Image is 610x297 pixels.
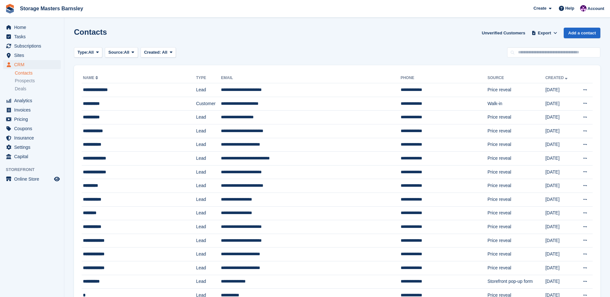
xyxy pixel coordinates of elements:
[77,49,88,56] span: Type:
[487,261,545,275] td: Price reveal
[3,175,61,184] a: menu
[53,175,61,183] a: Preview store
[587,5,604,12] span: Account
[141,47,176,58] button: Created: All
[14,133,53,142] span: Insurance
[545,165,575,179] td: [DATE]
[196,193,221,206] td: Lead
[15,86,26,92] span: Deals
[487,97,545,111] td: Walk-in
[14,152,53,161] span: Capital
[196,111,221,124] td: Lead
[196,152,221,166] td: Lead
[545,76,569,80] a: Created
[196,220,221,234] td: Lead
[487,248,545,261] td: Price reveal
[6,166,64,173] span: Storefront
[196,83,221,97] td: Lead
[545,275,575,289] td: [DATE]
[3,96,61,105] a: menu
[487,152,545,166] td: Price reveal
[15,85,61,92] a: Deals
[196,179,221,193] td: Lead
[487,275,545,289] td: Storefront pop-up form
[3,41,61,50] a: menu
[14,124,53,133] span: Coupons
[196,97,221,111] td: Customer
[196,206,221,220] td: Lead
[3,152,61,161] a: menu
[14,175,53,184] span: Online Store
[14,96,53,105] span: Analytics
[545,206,575,220] td: [DATE]
[487,193,545,206] td: Price reveal
[545,152,575,166] td: [DATE]
[545,111,575,124] td: [DATE]
[15,78,35,84] span: Prospects
[88,49,94,56] span: All
[196,73,221,83] th: Type
[3,32,61,41] a: menu
[545,179,575,193] td: [DATE]
[580,5,587,12] img: Louise Masters
[545,193,575,206] td: [DATE]
[196,275,221,289] td: Lead
[3,124,61,133] a: menu
[487,124,545,138] td: Price reveal
[83,76,99,80] a: Name
[3,105,61,114] a: menu
[545,248,575,261] td: [DATE]
[74,28,107,36] h1: Contacts
[14,105,53,114] span: Invoices
[487,220,545,234] td: Price reveal
[3,23,61,32] a: menu
[14,115,53,124] span: Pricing
[3,133,61,142] a: menu
[487,73,545,83] th: Source
[108,49,124,56] span: Source:
[196,124,221,138] td: Lead
[14,41,53,50] span: Subscriptions
[530,28,559,38] button: Export
[14,23,53,32] span: Home
[538,30,551,36] span: Export
[545,138,575,152] td: [DATE]
[545,124,575,138] td: [DATE]
[533,5,546,12] span: Create
[565,5,574,12] span: Help
[221,73,400,83] th: Email
[3,115,61,124] a: menu
[545,83,575,97] td: [DATE]
[564,28,600,38] a: Add a contact
[487,179,545,193] td: Price reveal
[487,138,545,152] td: Price reveal
[14,51,53,60] span: Sites
[3,60,61,69] a: menu
[487,83,545,97] td: Price reveal
[5,4,15,14] img: stora-icon-8386f47178a22dfd0bd8f6a31ec36ba5ce8667c1dd55bd0f319d3a0aa187defe.svg
[105,47,138,58] button: Source: All
[14,60,53,69] span: CRM
[144,50,161,55] span: Created:
[74,47,102,58] button: Type: All
[196,261,221,275] td: Lead
[14,143,53,152] span: Settings
[545,220,575,234] td: [DATE]
[3,143,61,152] a: menu
[479,28,528,38] a: Unverified Customers
[124,49,130,56] span: All
[487,111,545,124] td: Price reveal
[162,50,168,55] span: All
[15,70,61,76] a: Contacts
[3,51,61,60] a: menu
[487,234,545,248] td: Price reveal
[545,97,575,111] td: [DATE]
[196,138,221,152] td: Lead
[401,73,487,83] th: Phone
[545,261,575,275] td: [DATE]
[487,165,545,179] td: Price reveal
[14,32,53,41] span: Tasks
[487,206,545,220] td: Price reveal
[17,3,86,14] a: Storage Masters Barnsley
[196,165,221,179] td: Lead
